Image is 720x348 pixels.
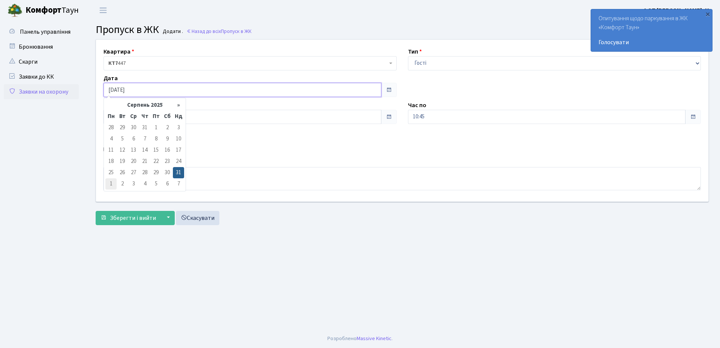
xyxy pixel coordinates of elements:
[139,133,150,145] td: 7
[150,133,162,145] td: 8
[108,60,118,67] b: КТ7
[128,156,139,167] td: 20
[110,214,156,222] span: Зберегти і вийти
[105,111,117,122] th: Пн
[221,28,252,35] span: Пропуск в ЖК
[173,156,184,167] td: 24
[173,178,184,190] td: 7
[103,56,397,70] span: <b>КТ7</b>&nbsp;&nbsp;&nbsp;447
[139,111,150,122] th: Чт
[105,167,117,178] td: 25
[173,145,184,156] td: 17
[591,9,712,51] div: Опитування щодо паркування в ЖК «Комфорт Таун»
[176,211,219,225] a: Скасувати
[117,133,128,145] td: 5
[173,100,184,111] th: »
[117,156,128,167] td: 19
[139,156,150,167] td: 21
[128,145,139,156] td: 13
[20,28,70,36] span: Панель управління
[162,111,173,122] th: Сб
[704,10,711,18] div: ×
[173,122,184,133] td: 3
[117,122,128,133] td: 29
[162,133,173,145] td: 9
[150,167,162,178] td: 29
[173,111,184,122] th: Нд
[128,133,139,145] td: 6
[186,28,252,35] a: Назад до всіхПропуск в ЖК
[173,133,184,145] td: 10
[128,167,139,178] td: 27
[150,178,162,190] td: 5
[105,156,117,167] td: 18
[128,111,139,122] th: Ср
[643,6,711,15] a: ФОП [PERSON_NAME]. Н.
[94,4,112,16] button: Переключити навігацію
[4,84,79,99] a: Заявки на охорону
[139,167,150,178] td: 28
[4,24,79,39] a: Панель управління
[173,167,184,178] td: 31
[105,133,117,145] td: 4
[357,335,391,342] a: Massive Kinetic
[117,100,173,111] th: Серпень 2025
[150,145,162,156] td: 15
[7,3,22,18] img: logo.png
[162,167,173,178] td: 30
[117,145,128,156] td: 12
[117,167,128,178] td: 26
[96,211,161,225] button: Зберегти і вийти
[117,178,128,190] td: 2
[162,145,173,156] td: 16
[4,39,79,54] a: Бронювання
[96,22,159,37] span: Пропуск в ЖК
[327,335,393,343] div: Розроблено .
[162,178,173,190] td: 6
[103,47,134,56] label: Квартира
[128,178,139,190] td: 3
[150,156,162,167] td: 22
[105,145,117,156] td: 11
[139,122,150,133] td: 31
[161,28,183,35] small: Додати .
[105,178,117,190] td: 1
[103,74,118,83] label: Дата
[162,122,173,133] td: 2
[139,145,150,156] td: 14
[105,122,117,133] td: 28
[4,54,79,69] a: Скарги
[150,122,162,133] td: 1
[598,38,705,47] a: Голосувати
[128,122,139,133] td: 30
[25,4,79,17] span: Таун
[408,101,426,110] label: Час по
[162,156,173,167] td: 23
[150,111,162,122] th: Пт
[117,111,128,122] th: Вт
[139,178,150,190] td: 4
[108,60,387,67] span: <b>КТ7</b>&nbsp;&nbsp;&nbsp;447
[4,69,79,84] a: Заявки до КК
[25,4,61,16] b: Комфорт
[408,47,422,56] label: Тип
